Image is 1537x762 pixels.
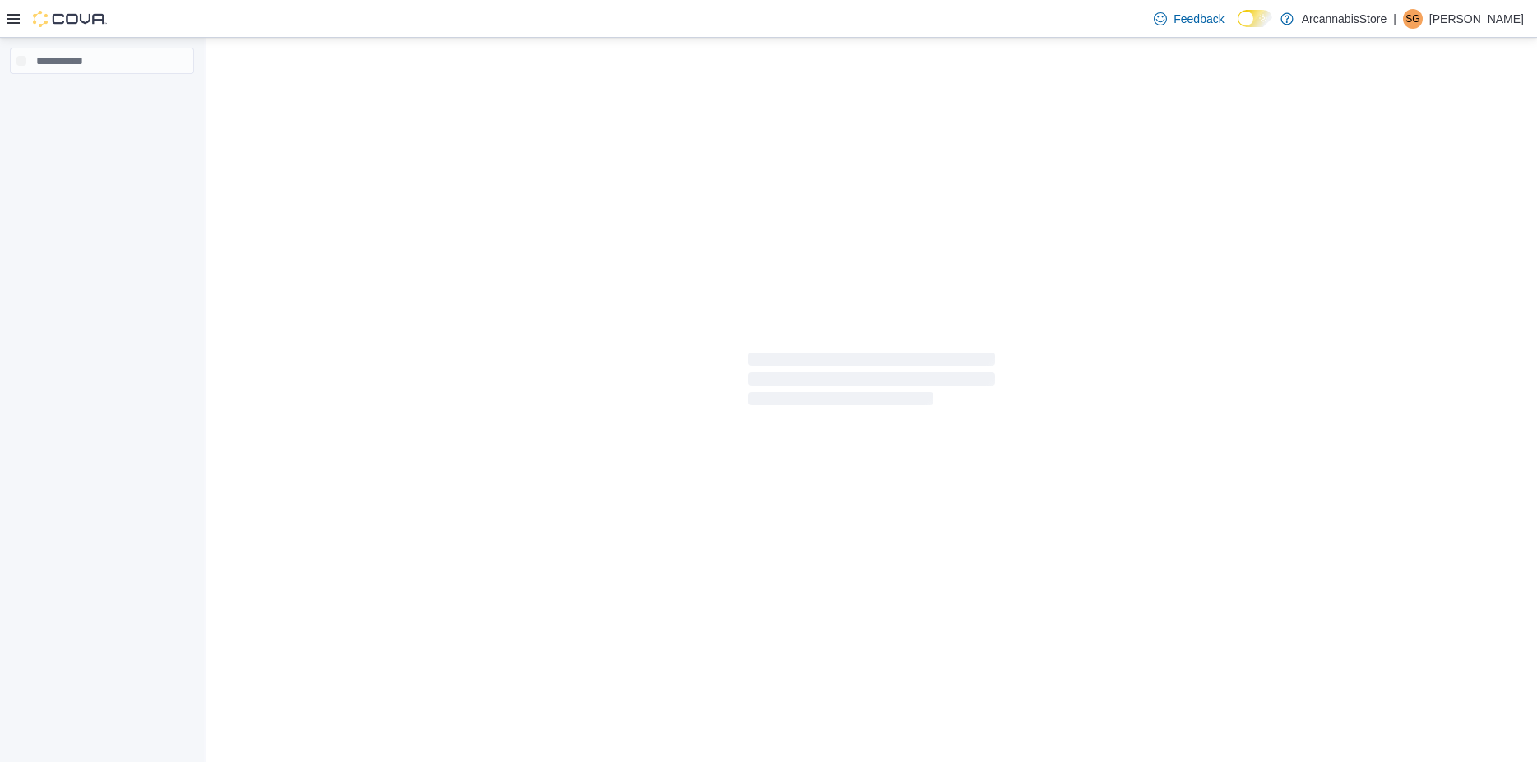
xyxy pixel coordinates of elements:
a: Feedback [1147,2,1230,35]
img: Cova [33,11,107,27]
nav: Complex example [10,77,194,117]
span: SG [1405,9,1419,29]
span: Feedback [1174,11,1224,27]
span: Loading [748,356,995,409]
input: Dark Mode [1238,10,1272,27]
p: [PERSON_NAME] [1429,9,1524,29]
p: ArcannabisStore [1302,9,1387,29]
p: | [1393,9,1396,29]
div: Sanira Gunasekara [1403,9,1423,29]
span: Dark Mode [1238,27,1238,28]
